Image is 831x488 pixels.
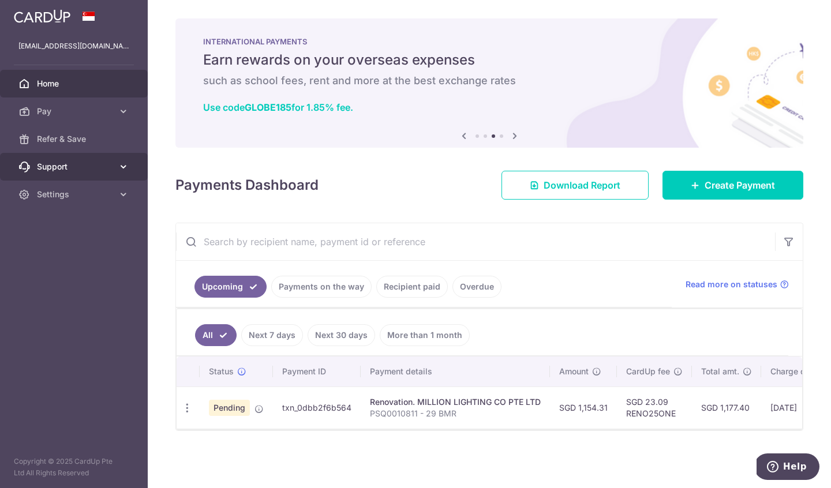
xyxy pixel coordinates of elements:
[501,171,649,200] a: Download Report
[203,102,353,113] a: Use codeGLOBE185for 1.85% fee.
[175,175,319,196] h4: Payments Dashboard
[37,106,113,117] span: Pay
[175,18,803,148] img: International Payment Banner
[686,279,789,290] a: Read more on statuses
[14,9,70,23] img: CardUp
[757,453,819,482] iframe: Opens a widget where you can find more information
[37,161,113,172] span: Support
[245,102,291,113] b: GLOBE185
[692,386,761,429] td: SGD 1,177.40
[370,408,541,419] p: PSQ0010811 - 29 BMR
[209,400,250,416] span: Pending
[370,396,541,408] div: Renovation. MILLION LIGHTING CO PTE LTD
[271,276,372,298] a: Payments on the way
[705,178,775,192] span: Create Payment
[273,356,361,386] th: Payment ID
[37,78,113,89] span: Home
[273,386,361,429] td: txn_0dbb2f6b564
[195,324,237,346] a: All
[662,171,803,200] a: Create Payment
[37,189,113,200] span: Settings
[203,51,776,69] h5: Earn rewards on your overseas expenses
[203,37,776,46] p: INTERNATIONAL PAYMENTS
[544,178,620,192] span: Download Report
[241,324,303,346] a: Next 7 days
[617,386,692,429] td: SGD 23.09 RENO25ONE
[701,366,739,377] span: Total amt.
[559,366,589,377] span: Amount
[203,74,776,88] h6: such as school fees, rent and more at the best exchange rates
[37,133,113,145] span: Refer & Save
[686,279,777,290] span: Read more on statuses
[770,366,818,377] span: Charge date
[18,40,129,52] p: [EMAIL_ADDRESS][DOMAIN_NAME]
[308,324,375,346] a: Next 30 days
[550,386,617,429] td: SGD 1,154.31
[194,276,267,298] a: Upcoming
[361,356,550,386] th: Payment details
[380,324,470,346] a: More than 1 month
[209,366,234,377] span: Status
[452,276,501,298] a: Overdue
[376,276,448,298] a: Recipient paid
[626,366,670,377] span: CardUp fee
[176,223,775,260] input: Search by recipient name, payment id or reference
